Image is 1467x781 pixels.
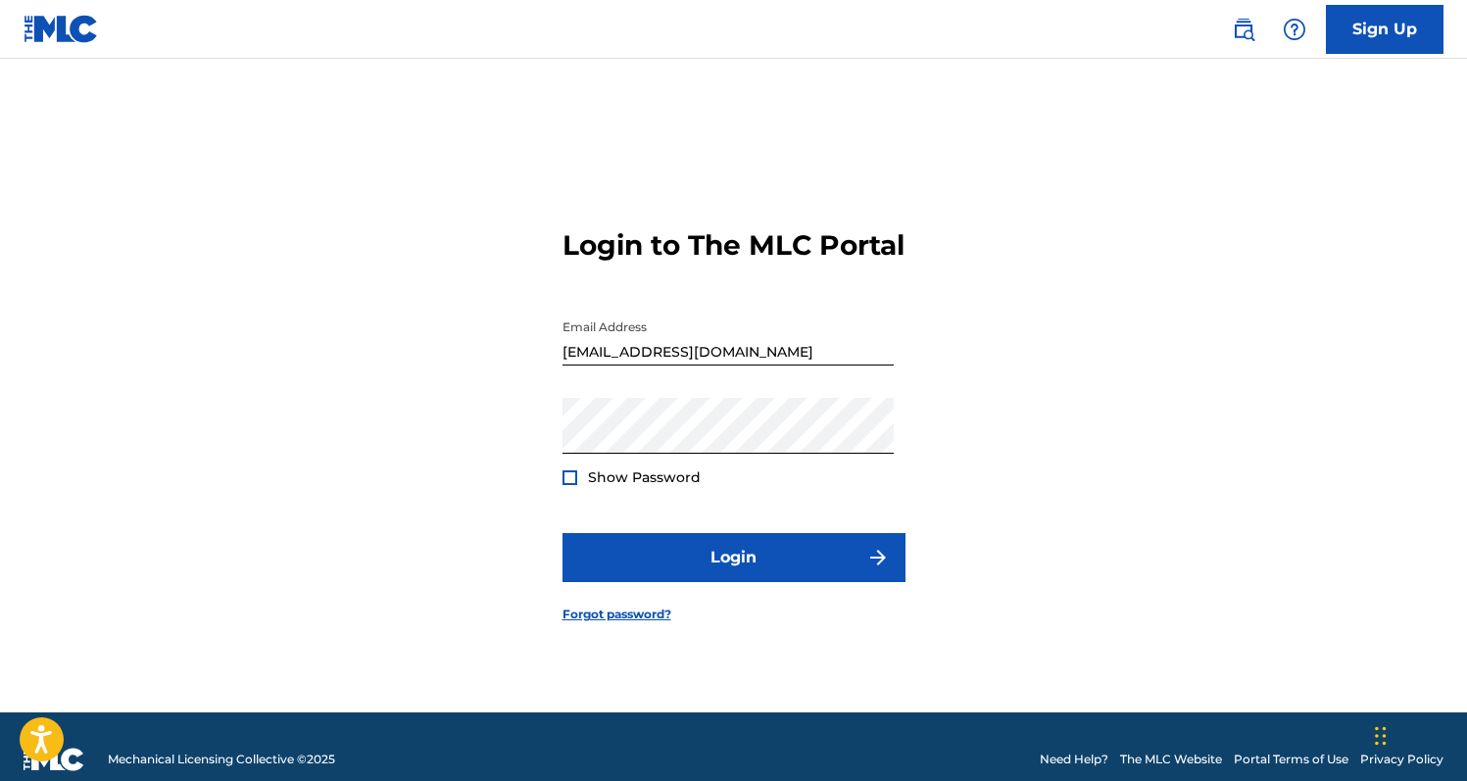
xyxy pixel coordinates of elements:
img: help [1283,18,1306,41]
img: f7272a7cc735f4ea7f67.svg [866,546,890,569]
a: Portal Terms of Use [1234,751,1348,768]
div: Drag [1375,707,1387,765]
a: Forgot password? [562,606,671,623]
a: Privacy Policy [1360,751,1443,768]
img: logo [24,748,84,771]
span: Mechanical Licensing Collective © 2025 [108,751,335,768]
span: Show Password [588,468,701,486]
div: Help [1275,10,1314,49]
a: Need Help? [1040,751,1108,768]
a: Sign Up [1326,5,1443,54]
a: Public Search [1224,10,1263,49]
img: search [1232,18,1255,41]
img: MLC Logo [24,15,99,43]
h3: Login to The MLC Portal [562,228,905,263]
iframe: Chat Widget [1369,687,1467,781]
button: Login [562,533,905,582]
a: The MLC Website [1120,751,1222,768]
